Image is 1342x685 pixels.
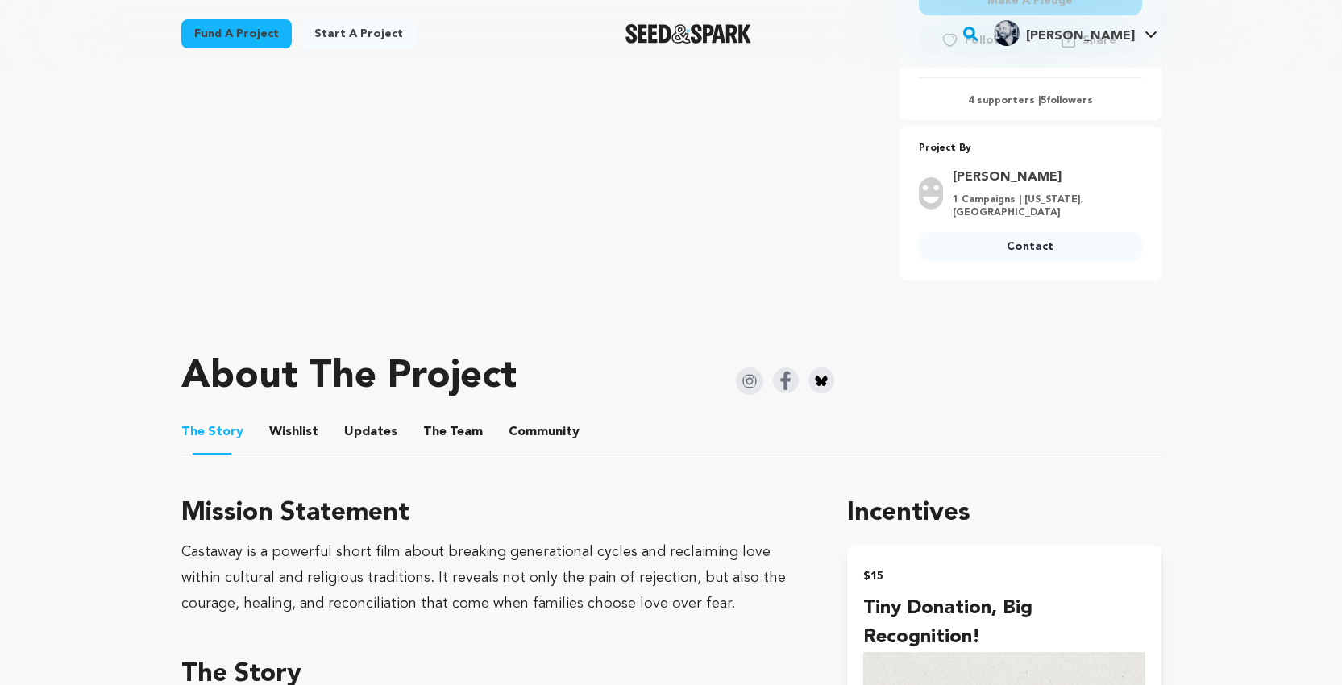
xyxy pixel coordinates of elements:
a: Mark A.'s Profile [991,17,1161,46]
a: Seed&Spark Homepage [625,24,752,44]
div: Mark A.'s Profile [994,20,1135,46]
a: Start a project [301,19,416,48]
span: Story [181,422,243,442]
img: user.png [919,177,943,210]
h4: Tiny Donation, Big Recognition! [863,594,1145,652]
span: The [423,422,447,442]
a: Goto Thomas Seffernick profile [953,168,1132,187]
h1: About The Project [181,358,517,396]
img: Seed&Spark Logo Dark Mode [625,24,752,44]
img: Seed&Spark Facebook Icon [773,367,799,393]
span: Community [509,422,580,442]
span: Updates [344,422,397,442]
span: Wishlist [269,422,318,442]
div: Castaway is a powerful short film about breaking generational cycles and reclaiming love within c... [181,539,809,616]
span: Mark A.'s Profile [991,17,1161,51]
span: The [181,422,205,442]
a: Contact [919,232,1142,261]
img: 91d068b09b21bed6.jpg [994,20,1020,46]
p: Project By [919,139,1142,158]
img: Seed&Spark Bluesky Icon [808,367,834,393]
h1: Incentives [847,494,1161,533]
p: 1 Campaigns | [US_STATE], [GEOGRAPHIC_DATA] [953,193,1132,219]
h3: Mission Statement [181,494,809,533]
h2: $15 [863,565,1145,587]
p: 4 supporters | followers [919,94,1142,107]
img: Seed&Spark Instagram Icon [736,367,763,395]
span: 5 [1041,96,1046,106]
a: Fund a project [181,19,292,48]
span: [PERSON_NAME] [1026,30,1135,43]
span: Team [423,422,483,442]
